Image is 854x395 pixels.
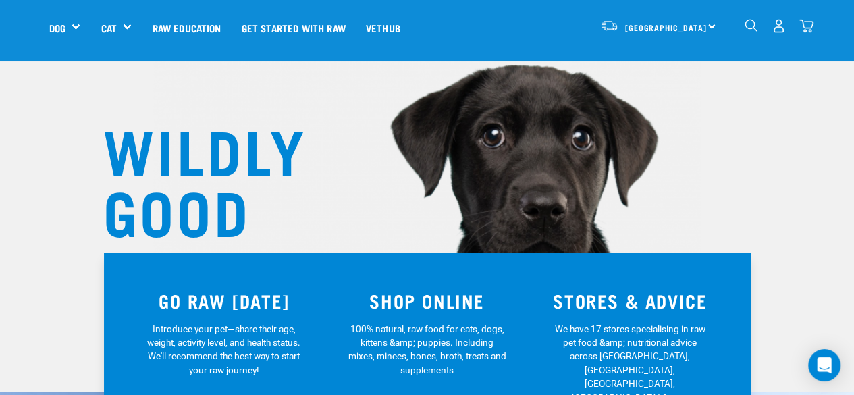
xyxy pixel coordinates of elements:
[144,322,303,377] p: Introduce your pet—share their age, weight, activity level, and health status. We'll recommend th...
[799,19,813,33] img: home-icon@2x.png
[625,25,707,30] span: [GEOGRAPHIC_DATA]
[537,290,724,311] h3: STORES & ADVICE
[745,19,757,32] img: home-icon-1@2x.png
[348,322,506,377] p: 100% natural, raw food for cats, dogs, kittens &amp; puppies. Including mixes, minces, bones, bro...
[356,1,410,55] a: Vethub
[142,1,231,55] a: Raw Education
[49,20,65,36] a: Dog
[600,20,618,32] img: van-moving.png
[103,118,373,300] h1: WILDLY GOOD NUTRITION
[772,19,786,33] img: user.png
[333,290,521,311] h3: SHOP ONLINE
[101,20,116,36] a: Cat
[131,290,318,311] h3: GO RAW [DATE]
[232,1,356,55] a: Get started with Raw
[808,349,840,381] div: Open Intercom Messenger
